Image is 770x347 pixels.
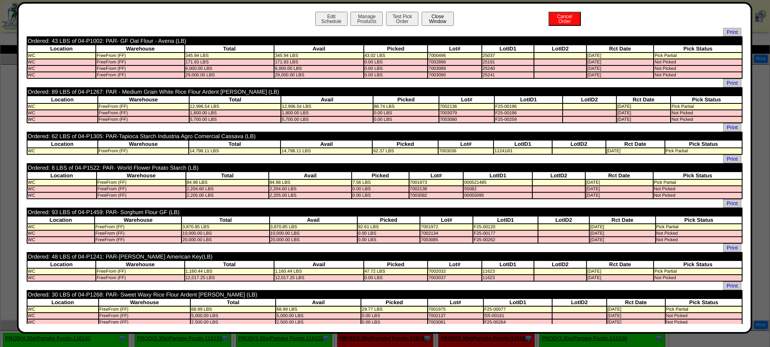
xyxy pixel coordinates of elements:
th: Warehouse [98,96,189,103]
th: Lot# [428,45,481,52]
td: Not Picked [654,186,742,192]
td: 29,000.00 LBS [185,72,274,78]
td: Not Picked [654,193,742,198]
th: Total [182,217,269,223]
td: 7003080 [439,117,494,122]
td: FreeFrom (FF) [98,104,189,109]
td: Ordered: 93 LBS of 04-P1459: PAR- Sorghum Flour GF (LB) [27,208,589,216]
td: 3,870.85 LBS [182,224,269,230]
td: 10,000.00 LBS [270,231,357,236]
th: Warehouse [96,45,184,52]
th: Pick Status [654,261,742,268]
td: Ordered: 89 LBS of 04-P1267: PAR - Medium Grain White Rice Flour Ardent [PERSON_NAME] (LB) [27,88,616,95]
td: 0.00 LBS [352,193,409,198]
th: Lot# [409,172,463,179]
th: Warehouse [95,217,181,223]
td: 92.61 LBS [358,224,420,230]
td: 2,500.00 LBS [191,320,275,325]
td: F25-00177 [473,231,538,236]
th: Lot# [428,261,481,268]
th: Rct Date [587,45,654,52]
td: 12,017.25 LBS [185,275,274,281]
th: Picked [361,299,427,306]
td: Not Picked [666,313,742,319]
td: 7003090 [428,72,481,78]
td: 14,798.11 LBS [281,148,372,154]
td: 84.98 LBS [269,180,351,185]
th: LotID1 [495,96,562,103]
td: F25-00196 [495,110,562,116]
td: WC [27,224,95,230]
a: Print [723,28,741,36]
th: Rct Date [587,261,654,268]
td: 171.93 LBS [274,59,363,65]
td: Ordered: 48 LBS of 04-P1241: PAR-[PERSON_NAME] American Key(LB) [27,253,586,260]
td: F25-00077 [484,307,552,312]
td: 43.02 LBS [364,53,428,59]
td: WC [27,59,96,65]
th: Total [185,261,274,268]
td: FreeFrom (FF) [96,269,184,274]
a: Print [723,199,741,208]
td: 7003079 [439,110,494,116]
td: 11241i01 [494,148,551,154]
td: 88.74 LBS [373,104,439,109]
th: Picked [352,172,409,179]
td: 0.00 LBS [373,110,439,116]
th: Total [190,96,281,103]
td: 00055095 [464,193,532,198]
td: 0.00 LBS [358,231,420,236]
a: Print [723,123,741,132]
td: 25240 [482,66,534,72]
th: LotID2 [534,261,586,268]
td: 14,798.11 LBS [189,148,280,154]
td: 7003036 [439,148,493,154]
th: LotID2 [538,217,589,223]
td: [DATE] [590,231,655,236]
th: Lot# [428,299,483,306]
td: [DATE] [587,269,654,274]
th: Pick Status [654,45,742,52]
td: Not Picked [656,237,742,243]
td: 2,205.00 LBS [186,193,268,198]
td: FreeFrom (FF) [98,117,189,122]
td: 345.94 LBS [185,53,274,59]
th: LotID2 [553,141,605,147]
td: FreeFrom (FF) [99,313,190,319]
td: [DATE] [587,66,654,72]
td: 1,800.00 LBS [281,110,373,116]
td: [DATE] [607,307,665,312]
td: [DATE] [586,186,653,192]
td: 25191 [482,59,534,65]
td: F25-00259 [495,117,562,122]
td: 0.00 LBS [364,275,428,281]
td: [DATE] [586,193,653,198]
td: 0.00 LBS [364,72,428,78]
td: 12,996.54 LBS [190,104,281,109]
td: 7003082 [409,193,463,198]
th: Avail [274,261,363,268]
td: 25241 [482,72,534,78]
td: FreeFrom (FF) [98,148,188,154]
td: 5,700.00 LBS [190,117,281,122]
td: [DATE] [617,117,671,122]
td: 29,000.00 LBS [274,72,363,78]
td: 2,205.00 LBS [269,193,351,198]
td: 12,996.54 LBS [281,104,373,109]
th: Avail [276,299,361,306]
td: Ordered: 62 LBS of 04-P1305: PAR-Tapioca Starch Industria Agro Comercial Cassava (LB) [27,132,605,140]
td: FreeFrom (FF) [95,237,181,243]
td: [DATE] [607,313,665,319]
td: 2,500.00 LBS [276,320,361,325]
td: WC [27,313,98,319]
td: FreeFrom (FF) [96,66,184,72]
span: Print [723,282,741,290]
td: 10,000.00 LBS [182,231,269,236]
td: 0.00 LBS [358,237,420,243]
td: FreeFrom (FF) [96,72,184,78]
th: Picked [373,96,439,103]
th: Location [27,96,98,103]
a: Print [723,79,741,87]
td: 55082 [464,186,532,192]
